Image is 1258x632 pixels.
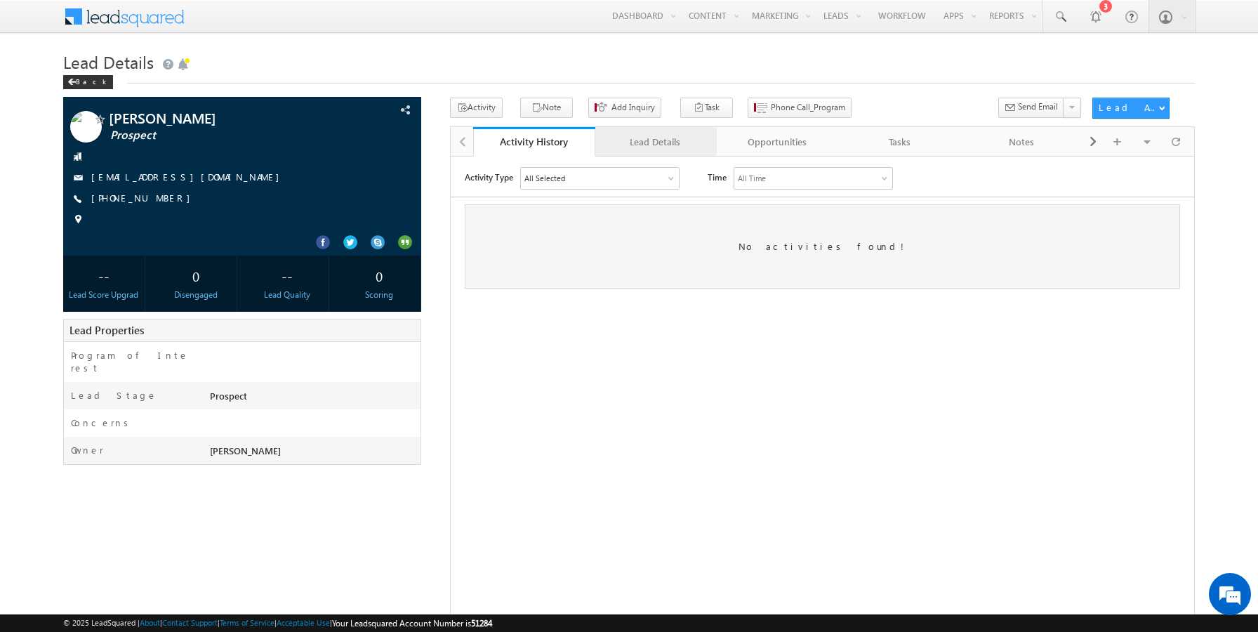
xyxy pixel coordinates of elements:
[961,127,1083,157] a: Notes
[839,127,961,157] a: Tasks
[91,192,197,206] span: [PHONE_NUMBER]
[162,618,218,627] a: Contact Support
[69,323,144,337] span: Lead Properties
[158,263,233,289] div: 0
[109,111,333,125] span: [PERSON_NAME]
[70,11,228,32] div: All Selected
[71,389,157,402] label: Lead Stage
[771,101,845,114] span: Phone Call_Program
[220,618,274,627] a: Terms of Service
[1092,98,1170,119] button: Lead Actions
[728,133,826,150] div: Opportunities
[71,416,133,429] label: Concerns
[250,263,325,289] div: --
[607,133,705,150] div: Lead Details
[70,111,102,147] img: Profile photo
[717,127,839,157] a: Opportunities
[210,445,281,456] span: [PERSON_NAME]
[14,48,729,132] div: No activities found!
[71,444,104,456] label: Owner
[450,98,503,118] button: Activity
[63,617,492,630] span: © 2025 LeadSquared | | | | |
[595,127,717,157] a: Lead Details
[287,15,315,28] div: All Time
[277,618,330,627] a: Acceptable Use
[257,11,276,32] span: Time
[748,98,852,118] button: Phone Call_Program
[63,51,154,73] span: Lead Details
[342,289,417,301] div: Scoring
[67,289,142,301] div: Lead Score Upgrad
[158,289,233,301] div: Disengaged
[998,98,1064,118] button: Send Email
[206,389,421,409] div: Prospect
[250,289,325,301] div: Lead Quality
[520,98,573,118] button: Note
[1099,101,1158,114] div: Lead Actions
[140,618,160,627] a: About
[473,127,595,157] a: Activity History
[680,98,733,118] button: Task
[342,263,417,289] div: 0
[63,74,120,86] a: Back
[588,98,661,118] button: Add Inquiry
[110,129,334,143] span: Prospect
[611,101,655,114] span: Add Inquiry
[67,263,142,289] div: --
[71,349,193,374] label: Program of Interest
[63,75,113,89] div: Back
[484,135,585,148] div: Activity History
[91,171,286,183] a: [EMAIL_ADDRESS][DOMAIN_NAME]
[1018,100,1058,113] span: Send Email
[332,618,492,628] span: Your Leadsquared Account Number is
[74,15,114,28] div: All Selected
[850,133,948,150] div: Tasks
[972,133,1071,150] div: Notes
[14,11,62,32] span: Activity Type
[471,618,492,628] span: 51284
